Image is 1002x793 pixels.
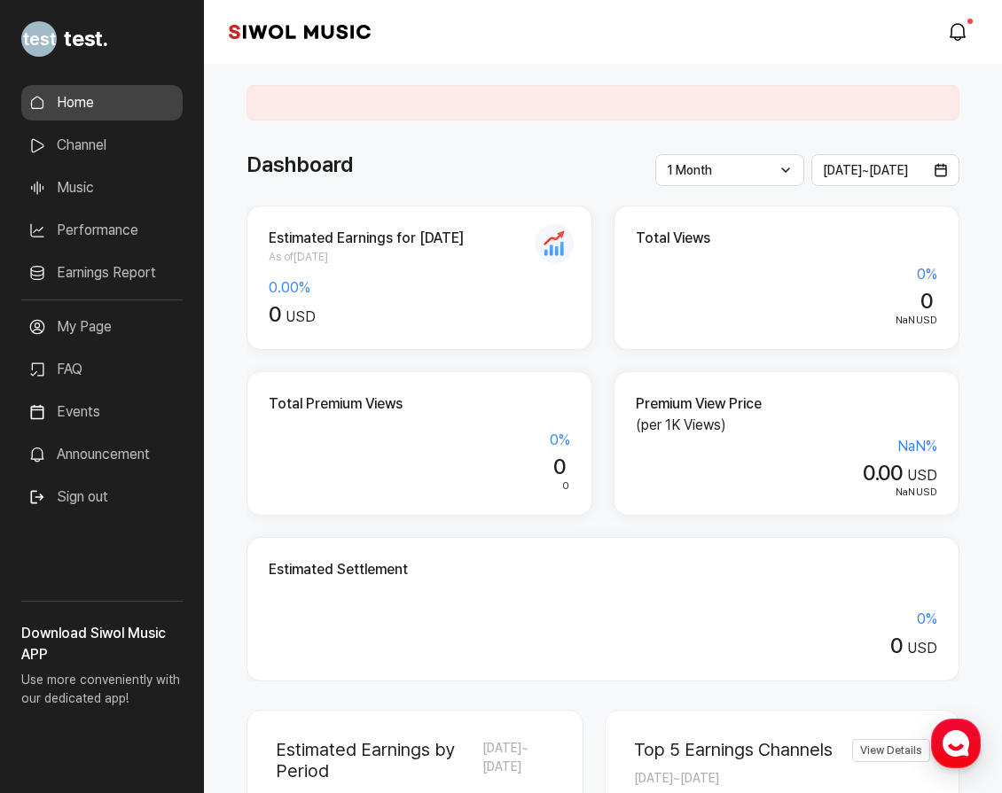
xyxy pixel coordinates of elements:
span: 0 [553,454,565,479]
h3: Download Siwol Music APP [21,623,183,665]
div: 0.00 % [269,277,570,299]
a: Events [21,394,183,430]
div: USD [269,634,937,659]
div: 0 % [636,264,937,285]
a: modal.notifications [942,14,977,50]
div: 0 % [269,430,570,451]
span: test. [64,23,107,55]
div: USD [269,302,570,328]
h1: Dashboard [247,149,353,181]
p: (per 1K Views) [636,415,937,436]
span: NaN [896,486,915,498]
a: My Page [21,309,183,345]
span: Messages [147,589,200,603]
div: 0 % [269,609,937,630]
div: USD [636,461,937,486]
span: As of [DATE] [269,249,570,265]
a: Music [21,170,183,206]
a: Home [5,562,117,606]
span: 1 Month [667,163,712,177]
span: 0 [562,479,569,492]
span: 0.00 [863,460,902,486]
h2: Top 5 Earnings Channels [634,739,833,760]
h2: Total Views [636,228,937,249]
span: Settings [262,588,306,603]
span: [DATE] ~ [DATE] [634,771,719,785]
button: [DATE]~[DATE] [811,154,960,186]
a: Go to My Profile [21,14,183,64]
button: Sign out [21,479,115,515]
a: Channel [21,128,183,163]
span: 0 [920,288,932,314]
span: NaN [896,314,915,326]
span: [DATE] ~ [DATE] [482,739,554,781]
h2: Estimated Earnings for [DATE] [269,228,570,249]
div: NaN % [636,436,937,457]
span: 0 [269,301,280,327]
a: Home [21,85,183,121]
a: View Details [852,739,930,762]
a: Earnings Report [21,255,183,291]
a: Messages [117,562,229,606]
div: USD [636,313,937,329]
h2: Estimated Settlement [269,559,937,580]
a: Performance [21,213,183,248]
span: [DATE] ~ [DATE] [823,163,908,177]
h2: Estimated Earnings by Period [276,739,475,781]
span: 0 [890,633,902,658]
h2: Total Premium Views [269,393,570,415]
p: Use more conveniently with our dedicated app! [21,665,183,722]
a: Announcement [21,437,183,472]
span: Home [45,588,76,603]
div: USD [636,485,937,501]
a: FAQ [21,352,183,387]
h2: Premium View Price [636,393,937,415]
a: Settings [229,562,341,606]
